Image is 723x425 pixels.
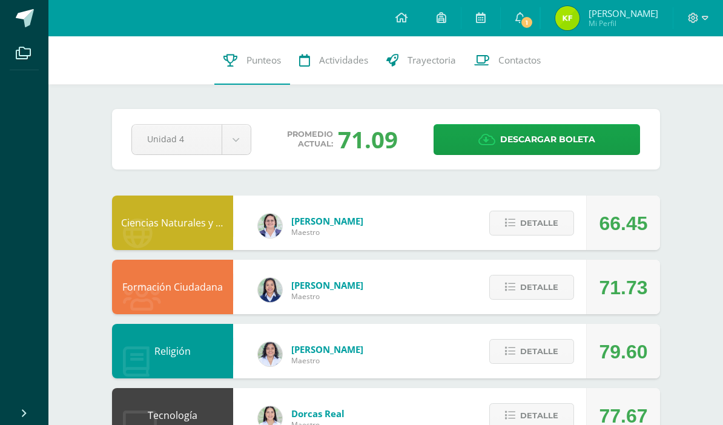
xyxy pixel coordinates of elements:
[489,211,574,236] button: Detalle
[520,16,533,29] span: 1
[520,212,558,234] span: Detalle
[319,54,368,67] span: Actividades
[290,36,377,85] a: Actividades
[258,278,282,302] img: 0720b70caab395a5f554da48e8831271.png
[589,18,658,28] span: Mi Perfil
[258,214,282,238] img: 7f3683f90626f244ba2c27139dbb4749.png
[112,324,233,378] div: Religión
[287,130,333,149] span: Promedio actual:
[489,339,574,364] button: Detalle
[338,124,398,155] div: 71.09
[498,54,541,67] span: Contactos
[408,54,456,67] span: Trayectoria
[599,260,647,315] div: 71.73
[112,260,233,314] div: Formación Ciudadana
[112,196,233,250] div: Ciencias Naturales y Tecnología
[291,291,363,301] span: Maestro
[434,124,640,155] a: Descargar boleta
[465,36,550,85] a: Contactos
[599,196,647,251] div: 66.45
[520,340,558,363] span: Detalle
[291,215,363,227] span: [PERSON_NAME]
[500,125,595,154] span: Descargar boleta
[291,343,363,355] span: [PERSON_NAME]
[214,36,290,85] a: Punteos
[489,275,574,300] button: Detalle
[258,342,282,366] img: 5833435b0e0c398ee4b261d46f102b9b.png
[377,36,465,85] a: Trayectoria
[291,279,363,291] span: [PERSON_NAME]
[599,325,647,379] div: 79.60
[147,125,206,153] span: Unidad 4
[246,54,281,67] span: Punteos
[555,6,579,30] img: ba5e6f670b99f2225e0936995edee68a.png
[291,227,363,237] span: Maestro
[291,407,345,420] span: Dorcas Real
[589,7,658,19] span: [PERSON_NAME]
[132,125,251,154] a: Unidad 4
[520,276,558,298] span: Detalle
[291,355,363,366] span: Maestro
